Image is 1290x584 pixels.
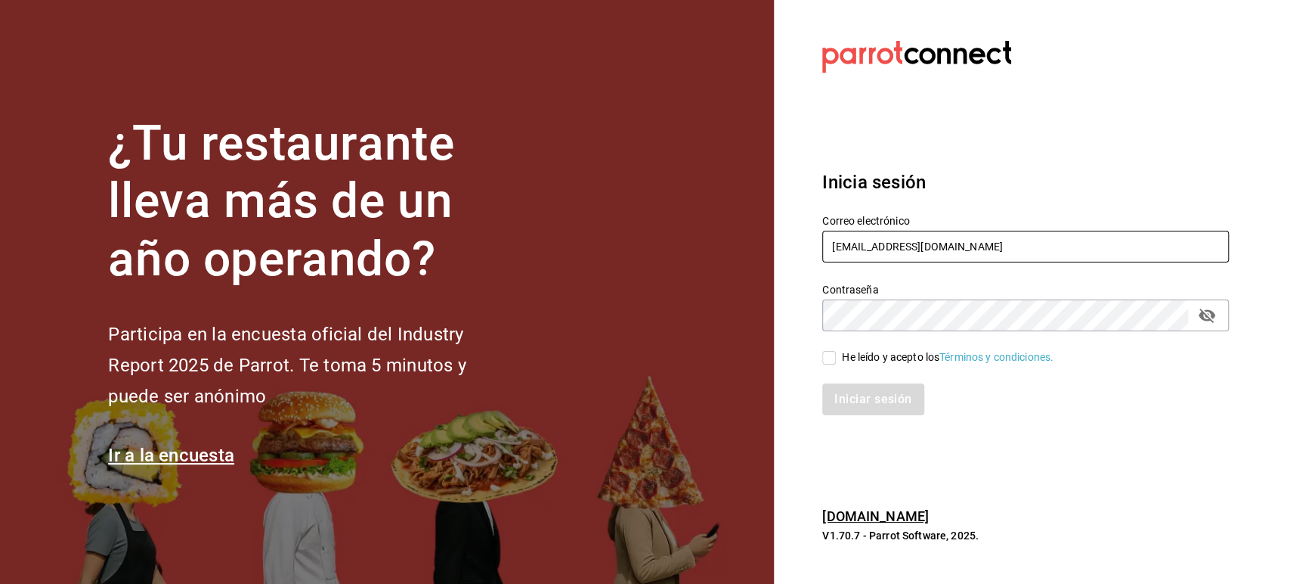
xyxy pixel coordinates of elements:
[939,351,1053,363] a: Términos y condiciones.
[108,115,516,289] h1: ¿Tu restaurante lleva más de un año operando?
[822,231,1229,262] input: Ingresa tu correo electrónico
[822,508,929,524] a: [DOMAIN_NAME]
[108,445,234,466] a: Ir a la encuesta
[842,349,1053,365] div: He leído y acepto los
[822,528,1229,543] p: V1.70.7 - Parrot Software, 2025.
[1194,303,1220,328] button: passwordField
[108,319,516,412] h2: Participa en la encuesta oficial del Industry Report 2025 de Parrot. Te toma 5 minutos y puede se...
[822,284,1229,294] label: Contraseña
[822,169,1229,196] h3: Inicia sesión
[822,215,1229,225] label: Correo electrónico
